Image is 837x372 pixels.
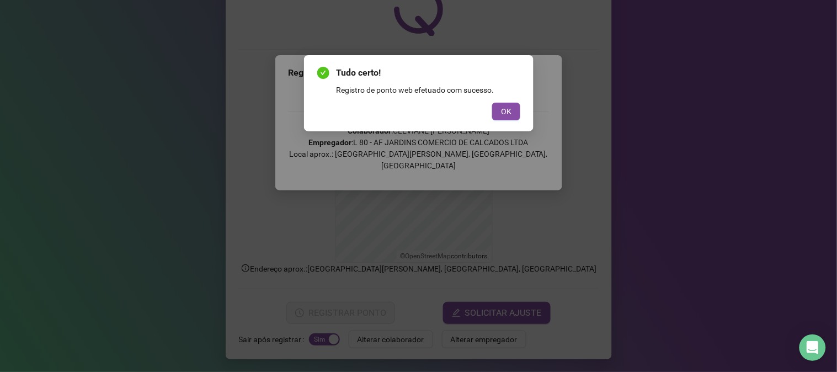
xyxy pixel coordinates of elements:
[501,105,511,118] span: OK
[492,103,520,120] button: OK
[317,67,329,79] span: check-circle
[799,334,826,361] div: Open Intercom Messenger
[336,66,520,79] span: Tudo certo!
[336,84,520,96] div: Registro de ponto web efetuado com sucesso.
